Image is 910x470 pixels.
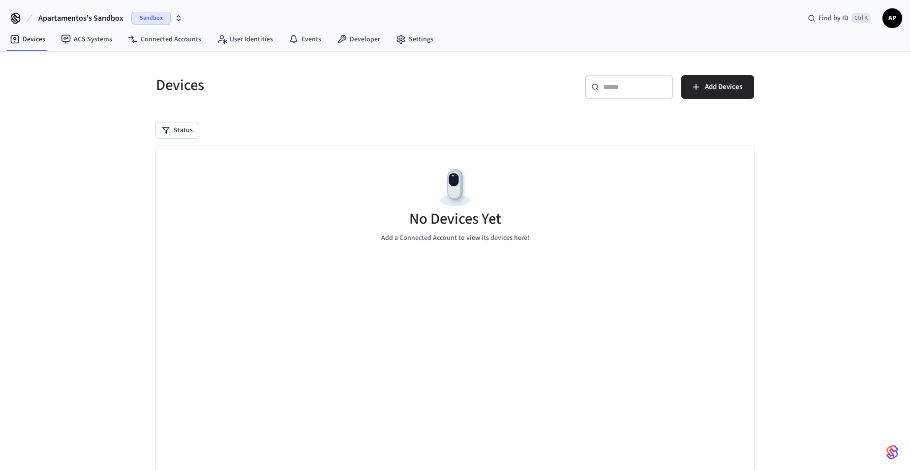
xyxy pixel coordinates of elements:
[381,233,529,243] p: Add a Connected Account to view its devices here!
[388,30,441,48] a: Settings
[883,9,901,27] span: AP
[53,30,120,48] a: ACS Systems
[38,12,123,24] span: Apartamentos's Sandbox
[705,81,742,93] span: Add Devices
[156,122,199,138] button: Status
[329,30,388,48] a: Developer
[882,8,902,28] button: AP
[2,30,53,48] a: Devices
[886,444,898,460] img: SeamLogoGradient.69752ec5.svg
[281,30,329,48] a: Events
[209,30,281,48] a: User Identities
[681,75,754,99] button: Add Devices
[819,13,849,23] span: Find by ID
[156,75,449,95] h5: Devices
[120,30,209,48] a: Connected Accounts
[800,9,879,27] div: Find by IDCtrl K
[409,209,501,229] h5: No Devices Yet
[851,13,871,23] span: Ctrl K
[131,12,171,25] span: Sandbox
[433,166,477,210] img: Devices Empty State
